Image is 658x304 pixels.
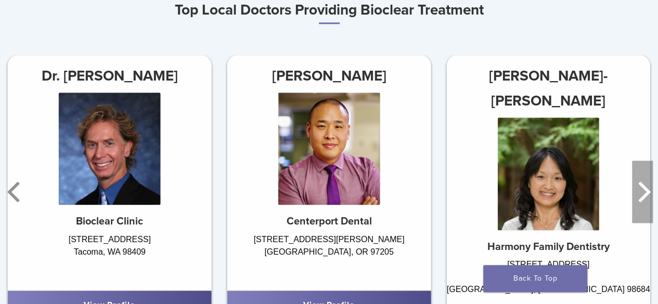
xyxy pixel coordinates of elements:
strong: Centerport Dental [286,215,371,228]
h3: Dr. [PERSON_NAME] [8,63,212,88]
img: Benjamin Wang [278,92,380,204]
strong: Harmony Family Dentistry [487,241,610,253]
div: [STREET_ADDRESS][PERSON_NAME] [GEOGRAPHIC_DATA], OR 97205 [227,233,431,280]
h3: [PERSON_NAME]-[PERSON_NAME] [446,63,650,113]
button: Previous [5,161,26,223]
img: Dr. David Clark [59,92,161,204]
strong: Bioclear Clinic [76,215,143,228]
img: Dr. Julie Chung-Ah Jang [497,117,599,230]
h3: [PERSON_NAME] [227,63,431,88]
a: Back To Top [483,265,587,292]
div: [STREET_ADDRESS] Tacoma, WA 98409 [8,233,212,280]
button: Next [632,161,653,223]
